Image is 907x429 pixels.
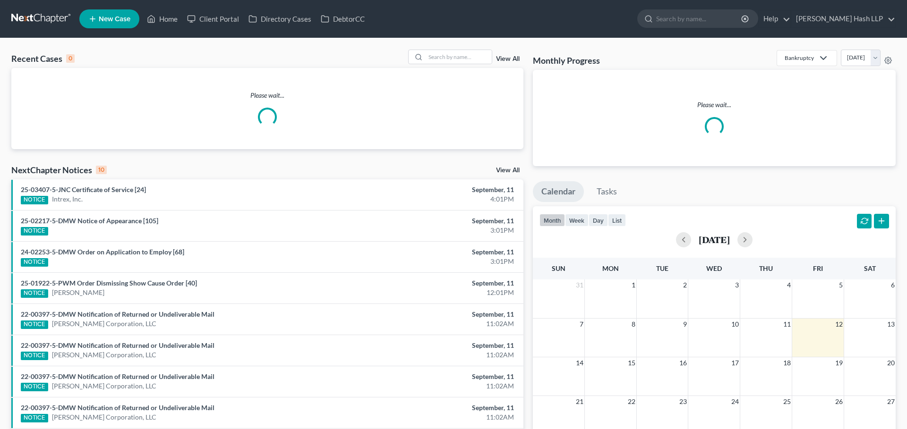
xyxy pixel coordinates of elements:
span: 20 [886,357,896,369]
div: Recent Cases [11,53,75,64]
div: NOTICE [21,196,48,204]
span: Sat [864,264,876,272]
span: Fri [813,264,823,272]
button: day [589,214,608,227]
a: Home [142,10,182,27]
a: View All [496,167,520,174]
a: Help [759,10,790,27]
p: Please wait... [11,91,523,100]
div: 0 [66,54,75,63]
a: Client Portal [182,10,244,27]
span: 26 [834,396,844,407]
div: NOTICE [21,414,48,422]
span: 17 [730,357,740,369]
span: 3 [734,279,740,291]
a: 22-00397-5-DMW Notification of Returned or Undeliverable Mail [21,372,214,380]
div: NOTICE [21,352,48,360]
div: 3:01PM [356,226,514,235]
a: [PERSON_NAME] Corporation, LLC [52,412,156,422]
span: 27 [886,396,896,407]
a: [PERSON_NAME] Corporation, LLC [52,319,156,328]
button: list [608,214,626,227]
span: 23 [678,396,688,407]
button: month [539,214,565,227]
a: Intrex, Inc. [52,194,83,204]
div: NOTICE [21,383,48,391]
h2: [DATE] [699,235,730,244]
a: View All [496,56,520,62]
input: Search by name... [426,50,492,64]
button: week [565,214,589,227]
span: 22 [627,396,636,407]
span: 24 [730,396,740,407]
div: NOTICE [21,258,48,267]
div: Bankruptcy [785,54,814,62]
a: [PERSON_NAME] Corporation, LLC [52,350,156,360]
a: Calendar [533,181,584,202]
a: 25-01922-5-PWM Order Dismissing Show Cause Order [40] [21,279,197,287]
span: 18 [782,357,792,369]
span: 2 [682,279,688,291]
div: September, 11 [356,247,514,257]
a: 22-00397-5-DMW Notification of Returned or Undeliverable Mail [21,404,214,412]
a: Directory Cases [244,10,316,27]
span: 31 [575,279,584,291]
div: 12:01PM [356,288,514,297]
div: 11:02AM [356,381,514,391]
span: Thu [759,264,773,272]
a: 22-00397-5-DMW Notification of Returned or Undeliverable Mail [21,341,214,349]
div: September, 11 [356,216,514,226]
div: September, 11 [356,278,514,288]
span: 15 [627,357,636,369]
span: 4 [786,279,792,291]
a: [PERSON_NAME] Hash LLP [791,10,895,27]
span: 19 [834,357,844,369]
span: 8 [631,319,636,330]
a: [PERSON_NAME] [52,288,104,297]
div: NextChapter Notices [11,164,107,176]
div: 3:01PM [356,257,514,266]
div: 10 [96,166,107,174]
span: 5 [838,279,844,291]
a: 25-03407-5-JNC Certificate of Service [24] [21,185,146,193]
div: September, 11 [356,372,514,381]
span: 7 [579,319,584,330]
div: NOTICE [21,289,48,298]
span: 12 [834,319,844,330]
div: NOTICE [21,320,48,329]
span: 13 [886,319,896,330]
span: Mon [602,264,619,272]
span: 11 [782,319,792,330]
div: September, 11 [356,310,514,319]
span: 16 [678,357,688,369]
span: 14 [575,357,584,369]
a: 24-02253-5-DMW Order on Application to Employ [68] [21,248,184,256]
span: 21 [575,396,584,407]
span: Wed [706,264,722,272]
div: 11:02AM [356,412,514,422]
div: September, 11 [356,185,514,194]
div: NOTICE [21,227,48,236]
span: New Case [99,16,130,23]
span: 6 [890,279,896,291]
div: 4:01PM [356,194,514,204]
a: [PERSON_NAME] Corporation, LLC [52,381,156,391]
span: 25 [782,396,792,407]
span: Tue [656,264,668,272]
a: 22-00397-5-DMW Notification of Returned or Undeliverable Mail [21,310,214,318]
div: 11:02AM [356,319,514,328]
span: Sun [552,264,565,272]
p: Please wait... [540,100,888,109]
div: September, 11 [356,341,514,350]
span: 9 [682,319,688,330]
span: 1 [631,279,636,291]
h3: Monthly Progress [533,55,600,66]
input: Search by name... [656,10,743,27]
div: September, 11 [356,403,514,412]
div: 11:02AM [356,350,514,360]
a: DebtorCC [316,10,369,27]
a: Tasks [588,181,625,202]
span: 10 [730,319,740,330]
a: 25-02217-5-DMW Notice of Appearance [105] [21,217,158,225]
